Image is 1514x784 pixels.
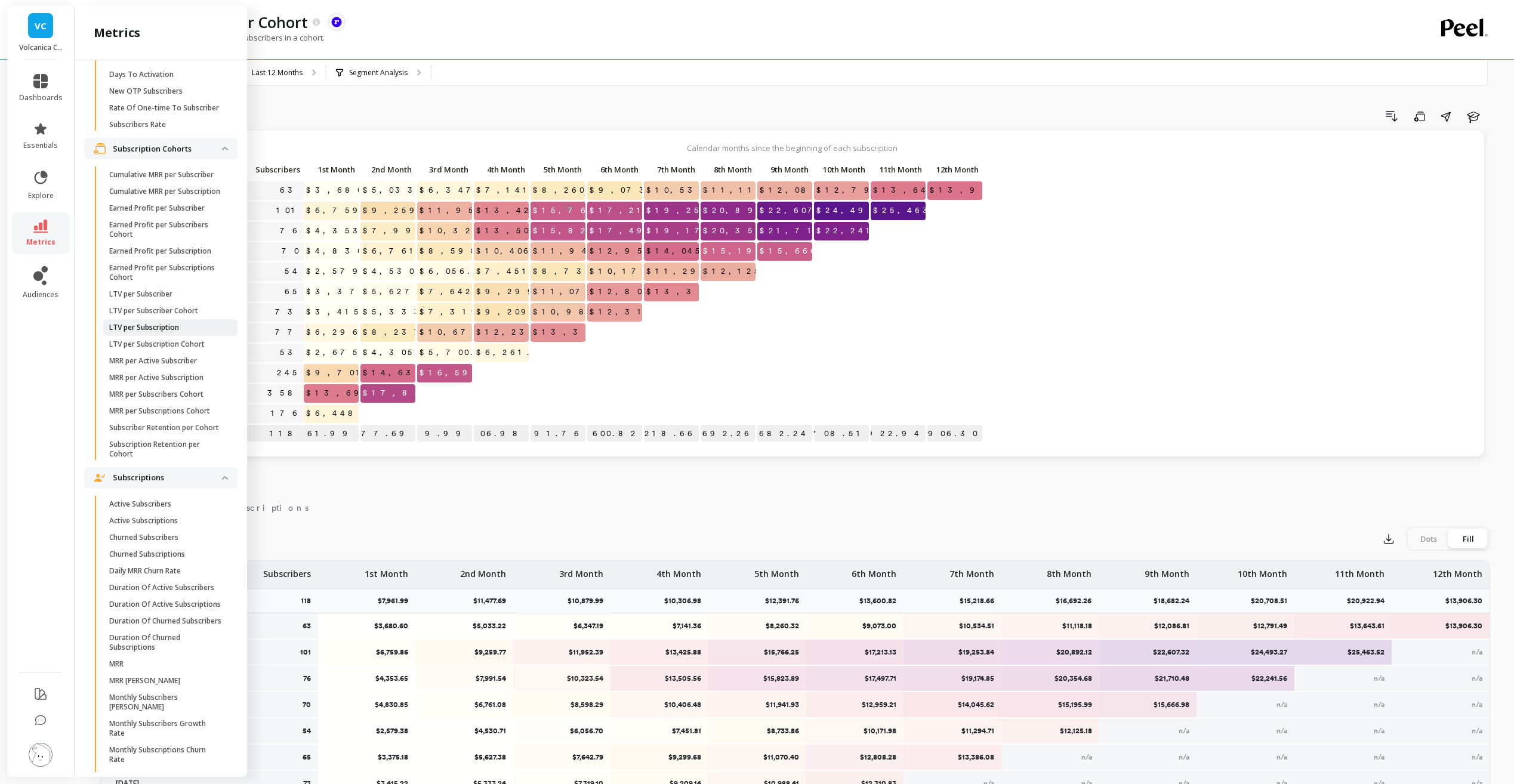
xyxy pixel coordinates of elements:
[1472,648,1482,656] span: n/a
[814,674,897,683] p: $17,497.71
[911,752,994,762] p: $13,386.08
[326,752,409,762] p: $3,375.18
[109,103,219,113] p: Rate Of One-time To Subscriber
[1472,674,1482,683] span: n/a
[360,323,451,341] span: $8,237.26
[701,202,794,220] span: $20,892.12
[109,306,198,316] p: LTV per Subscriber Cohort
[109,406,210,416] p: MRR per Subscriptions Cohort
[521,700,604,709] p: $8,598.29
[757,242,853,260] span: $15,666.98
[871,425,926,443] p: $20,922.94
[112,143,1472,153] p: Calendar months since the beginning of each subscription
[1302,647,1385,657] p: $25,463.52
[109,693,223,712] p: Monthly Subscribers [PERSON_NAME]
[531,263,631,280] span: $8,733.86
[109,583,214,592] p: Duration Of Active Subscribers
[474,425,529,443] p: $10,306.98
[109,616,221,626] p: Duration Of Churned Subscribers
[644,242,728,260] span: $14,045.62
[1179,727,1189,735] span: n/a
[232,425,304,443] p: 118
[304,405,390,422] span: $6,448.84
[1009,621,1092,631] p: $11,118.18
[643,161,700,180] div: Toggle SortBy
[100,492,1490,520] nav: Tabs
[1204,674,1287,683] p: $22,241.56
[644,283,747,301] span: $13,386.08
[1302,621,1385,631] p: $13,643.61
[417,364,513,382] span: $16,595.47
[852,561,896,580] p: 6th Month
[1347,596,1392,606] p: $20,922.94
[23,141,58,150] span: essentials
[1204,621,1287,631] p: $12,791.49
[701,161,756,178] p: 8th Month
[326,647,409,657] p: $6,759.86
[911,726,994,736] p: $11,294.71
[531,161,585,178] p: 5th Month
[277,222,304,240] a: 76
[474,242,561,260] span: $10,406.48
[814,752,897,762] p: $12,808.28
[365,561,408,580] p: 1st Month
[360,303,452,321] span: $5,333.24
[35,19,47,33] span: VC
[109,246,211,256] p: Earned Profit per Subscription
[531,303,630,321] span: $10,988.41
[232,161,288,180] div: Toggle SortBy
[1374,674,1385,683] span: n/a
[618,621,701,631] p: $7,141.36
[644,181,734,199] span: $10,534.51
[871,181,967,199] span: $13,643.61
[531,222,636,240] span: $15,823.89
[533,165,582,174] span: 5th Month
[109,220,223,239] p: Earned Profit per Subscribers Cohort
[930,165,979,174] span: 12th Month
[277,344,304,362] a: 53
[587,425,642,443] p: $13,600.82
[417,202,519,220] span: $11,952.39
[927,181,1024,199] span: $13,906.30
[378,596,415,606] p: $7,961.99
[703,165,752,174] span: 8th Month
[109,120,166,129] p: Subscribers Rate
[303,700,311,709] p: 70
[109,70,174,79] p: Days To Activation
[109,719,223,738] p: Monthly Subscribers Growth Rate
[474,303,559,321] span: $9,209.14
[1107,700,1190,709] p: $15,666.98
[757,161,813,180] div: Toggle SortBy
[587,161,642,178] p: 6th Month
[1107,621,1190,631] p: $12,086.81
[1081,753,1092,761] span: n/a
[757,161,812,178] p: 9th Month
[417,161,473,180] div: Toggle SortBy
[474,222,563,240] span: $13,505.56
[360,364,460,382] span: $14,637.92
[423,621,506,631] p: $5,033.22
[1009,700,1092,709] p: $15,195.99
[911,621,994,631] p: $10,534.51
[26,237,55,247] span: metrics
[113,472,222,484] p: Subscriptions
[304,364,399,382] span: $9,701.73
[109,659,124,669] p: MRR
[521,752,604,762] p: $7,642.79
[474,263,562,280] span: $7,451.81
[109,289,172,299] p: LTV per Subscriber
[252,68,303,78] p: Last 12 Months
[559,561,603,580] p: 3rd Month
[109,203,205,213] p: Earned Profit per Subscriber
[873,165,922,174] span: 11th Month
[531,323,636,341] span: $13,378.26
[1145,561,1189,580] p: 9th Month
[417,323,504,341] span: $10,676.04
[423,647,506,657] p: $9,259.77
[1445,596,1490,606] p: $13,906.30
[816,165,865,174] span: 10th Month
[474,344,557,362] span: $6,261.48
[765,596,806,606] p: $12,391.76
[1448,529,1488,548] div: Fill
[716,647,799,657] p: $15,766.25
